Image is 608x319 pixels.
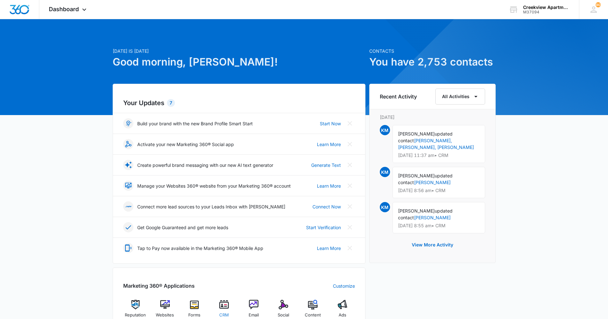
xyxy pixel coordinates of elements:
p: Manage your Websites 360® website from your Marketing 360® account [137,183,291,189]
a: Start Verification [306,224,341,231]
span: Content [305,312,321,318]
span: Forms [188,312,200,318]
span: Dashboard [49,6,79,12]
button: Close [345,181,355,191]
p: [DATE] 8:56 am • CRM [398,188,480,193]
span: 90 [596,2,601,7]
p: [DATE] [380,114,485,121]
a: [PERSON_NAME] [414,180,451,185]
span: Reputation [125,312,146,318]
p: [DATE] is [DATE] [113,48,365,54]
button: Close [345,118,355,128]
a: Learn More [317,141,341,148]
p: Build your brand with the new Brand Profile Smart Start [137,120,253,127]
a: Learn More [317,245,341,252]
span: Social [278,312,289,318]
button: Close [345,201,355,212]
p: [DATE] 11:37 am • CRM [398,153,480,158]
span: KM [380,202,390,212]
p: Tap to Pay now available in the Marketing 360® Mobile App [137,245,263,252]
p: Get Google Guaranteed and get more leads [137,224,228,231]
p: Create powerful brand messaging with our new AI text generator [137,162,273,168]
button: Close [345,139,355,149]
div: notifications count [596,2,601,7]
span: Websites [156,312,174,318]
a: [PERSON_NAME] [414,215,451,220]
span: [PERSON_NAME] [398,173,435,178]
h1: You have 2,753 contacts [369,54,496,70]
button: View More Activity [405,237,460,253]
h1: Good morning, [PERSON_NAME]! [113,54,365,70]
p: [DATE] 8:55 am • CRM [398,223,480,228]
span: Ads [339,312,346,318]
div: 7 [167,99,175,107]
button: Close [345,243,355,253]
a: Learn More [317,183,341,189]
a: Start Now [320,120,341,127]
h6: Recent Activity [380,93,417,100]
span: KM [380,167,390,177]
p: Activate your new Marketing 360® Social app [137,141,234,148]
a: Generate Text [311,162,341,168]
h2: Marketing 360® Applications [123,282,195,290]
span: CRM [219,312,229,318]
p: Contacts [369,48,496,54]
div: account name [523,5,570,10]
span: Email [249,312,259,318]
button: Close [345,160,355,170]
span: [PERSON_NAME] [398,208,435,214]
a: Connect Now [312,203,341,210]
a: Customize [333,283,355,289]
span: KM [380,125,390,135]
span: [PERSON_NAME] [398,131,435,136]
div: account id [523,10,570,14]
button: All Activities [435,89,485,105]
p: Connect more lead sources to your Leads Inbox with [PERSON_NAME] [137,203,285,210]
a: [PERSON_NAME], [PERSON_NAME], [PERSON_NAME] [398,138,474,150]
button: Close [345,222,355,232]
h2: Your Updates [123,98,355,108]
